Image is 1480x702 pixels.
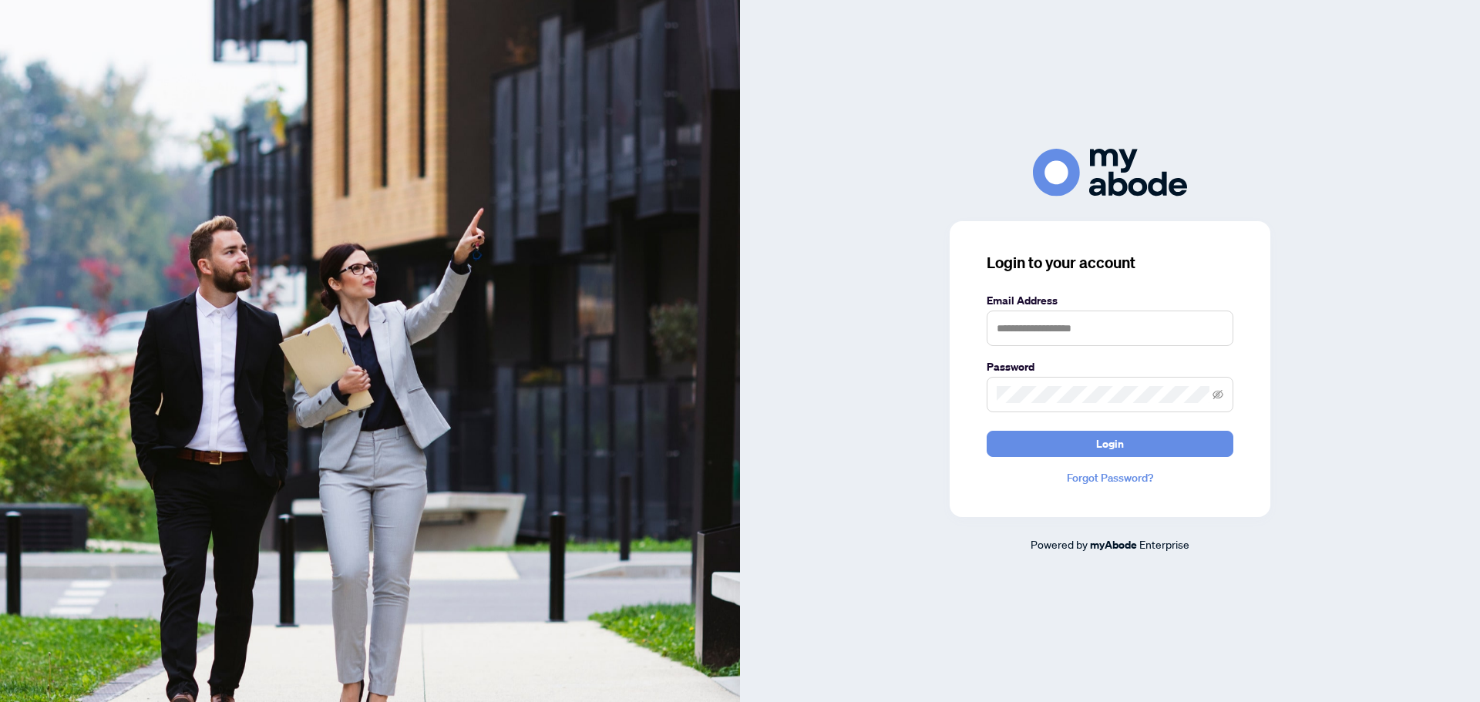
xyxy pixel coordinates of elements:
[1033,149,1187,196] img: ma-logo
[987,358,1233,375] label: Password
[1213,389,1223,400] span: eye-invisible
[1031,537,1088,551] span: Powered by
[987,469,1233,486] a: Forgot Password?
[1090,536,1137,553] a: myAbode
[1139,537,1189,551] span: Enterprise
[987,431,1233,457] button: Login
[987,252,1233,274] h3: Login to your account
[987,292,1233,309] label: Email Address
[1096,432,1124,456] span: Login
